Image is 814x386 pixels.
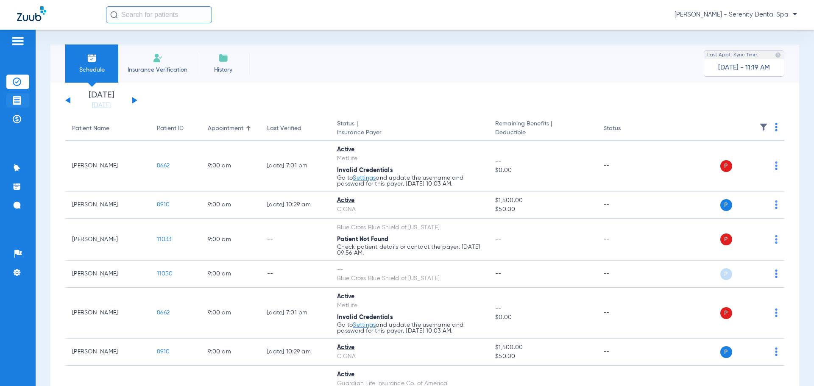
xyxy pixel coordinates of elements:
span: P [720,199,732,211]
span: P [720,268,732,280]
span: [DATE] - 11:19 AM [718,64,770,72]
a: Settings [353,322,376,328]
img: Search Icon [110,11,118,19]
td: [PERSON_NAME] [65,141,150,192]
img: group-dot-blue.svg [775,123,778,131]
img: group-dot-blue.svg [775,269,778,278]
td: [PERSON_NAME] [65,261,150,288]
td: 9:00 AM [201,219,260,261]
p: Go to and update the username and password for this payer. [DATE] 10:03 AM. [337,322,482,334]
span: $1,500.00 [495,343,589,352]
span: -- [495,157,589,166]
span: $1,500.00 [495,196,589,205]
td: [PERSON_NAME] [65,219,150,261]
td: 9:00 AM [201,192,260,219]
img: Schedule [87,53,97,63]
img: group-dot-blue.svg [775,235,778,244]
span: P [720,233,732,245]
span: -- [495,304,589,313]
td: 9:00 AM [201,339,260,366]
div: MetLife [337,301,482,310]
span: [PERSON_NAME] - Serenity Dental Spa [675,11,797,19]
div: Active [337,370,482,379]
img: Zuub Logo [17,6,46,21]
span: Schedule [72,66,112,74]
div: Appointment [208,124,243,133]
a: [DATE] [76,101,127,110]
img: group-dot-blue.svg [775,308,778,317]
td: -- [597,288,654,339]
span: 8662 [157,310,170,316]
span: P [720,346,732,358]
div: Blue Cross Blue Shield of [US_STATE] [337,274,482,283]
div: MetLife [337,154,482,163]
span: 8662 [157,163,170,169]
img: hamburger-icon [11,36,25,46]
p: Check patient details or contact the payer. [DATE] 09:56 AM. [337,244,482,256]
span: Insurance Verification [125,66,190,74]
span: $50.00 [495,205,589,214]
div: Active [337,343,482,352]
th: Status [597,117,654,141]
div: CIGNA [337,352,482,361]
img: History [218,53,229,63]
td: -- [597,192,654,219]
div: Patient Name [72,124,143,133]
td: [PERSON_NAME] [65,192,150,219]
span: $0.00 [495,166,589,175]
span: $0.00 [495,313,589,322]
div: Blue Cross Blue Shield of [US_STATE] [337,223,482,232]
span: Invalid Credentials [337,167,393,173]
div: Patient Name [72,124,109,133]
span: History [203,66,243,74]
img: group-dot-blue.svg [775,347,778,356]
div: Last Verified [267,124,301,133]
td: -- [597,339,654,366]
td: 9:00 AM [201,141,260,192]
span: Patient Not Found [337,236,388,242]
span: -- [495,236,502,242]
span: Last Appt. Sync Time: [707,51,758,59]
td: [DATE] 10:29 AM [260,339,330,366]
span: -- [495,271,502,277]
div: -- [337,265,482,274]
a: Settings [353,175,376,181]
span: 11033 [157,236,171,242]
img: last sync help info [775,52,781,58]
span: 8910 [157,349,170,355]
div: Appointment [208,124,254,133]
td: [PERSON_NAME] [65,339,150,366]
td: 9:00 AM [201,288,260,339]
span: Deductible [495,128,589,137]
img: Manual Insurance Verification [153,53,163,63]
span: 8910 [157,202,170,208]
span: 11050 [157,271,173,277]
span: Invalid Credentials [337,314,393,320]
img: group-dot-blue.svg [775,161,778,170]
div: Patient ID [157,124,194,133]
p: Go to and update the username and password for this payer. [DATE] 10:03 AM. [337,175,482,187]
td: 9:00 AM [201,261,260,288]
td: [PERSON_NAME] [65,288,150,339]
li: [DATE] [76,91,127,110]
div: Active [337,292,482,301]
td: -- [260,219,330,261]
div: Active [337,196,482,205]
td: [DATE] 7:01 PM [260,288,330,339]
div: Active [337,145,482,154]
div: Patient ID [157,124,184,133]
td: [DATE] 10:29 AM [260,192,330,219]
th: Remaining Benefits | [488,117,596,141]
td: -- [260,261,330,288]
div: CIGNA [337,205,482,214]
span: $50.00 [495,352,589,361]
img: group-dot-blue.svg [775,200,778,209]
span: P [720,160,732,172]
td: -- [597,141,654,192]
div: Last Verified [267,124,323,133]
img: filter.svg [759,123,768,131]
td: -- [597,261,654,288]
input: Search for patients [106,6,212,23]
span: Insurance Payer [337,128,482,137]
td: -- [597,219,654,261]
